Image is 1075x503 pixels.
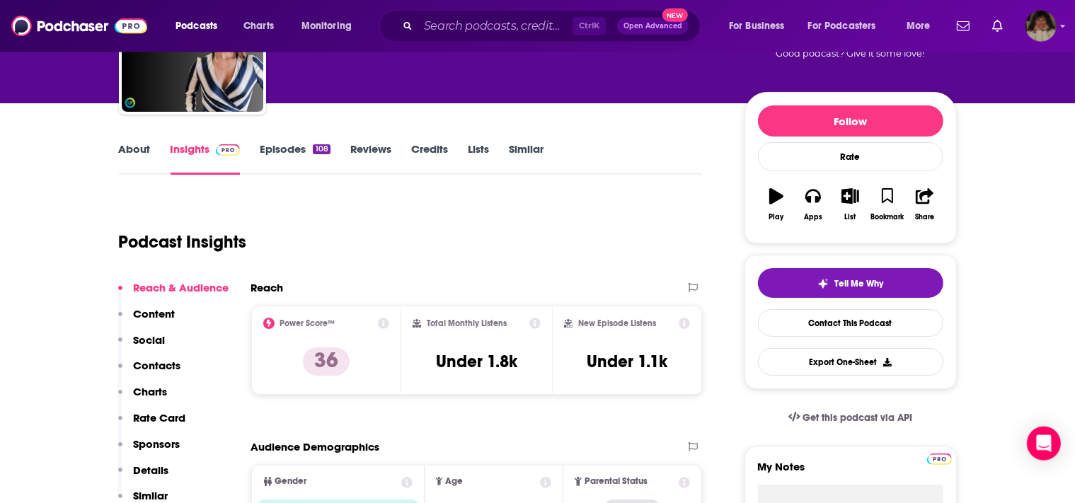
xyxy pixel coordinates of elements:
img: tell me why sparkle [817,278,829,289]
a: Credits [411,142,448,175]
button: Play [758,179,795,230]
p: Charts [134,385,168,398]
button: Share [906,179,943,230]
a: Episodes108 [260,142,330,175]
a: Get this podcast via API [777,400,924,435]
button: open menu [292,15,370,37]
div: Apps [804,213,822,221]
button: Sponsors [118,437,180,463]
button: Contacts [118,359,181,385]
a: Charts [234,15,282,37]
span: For Podcasters [808,16,876,36]
button: Content [118,307,176,333]
p: Similar [134,489,168,502]
span: Open Advanced [623,23,682,30]
div: Play [769,213,783,221]
h3: Under 1.8k [436,351,517,372]
button: Social [118,333,166,359]
p: Reach & Audience [134,281,229,294]
a: Similar [509,142,544,175]
p: Details [134,463,169,477]
button: Export One-Sheet [758,348,943,376]
h2: Total Monthly Listens [427,318,507,328]
button: Details [118,463,169,490]
span: Ctrl K [573,17,606,35]
a: InsightsPodchaser Pro [171,142,241,175]
button: Reach & Audience [118,281,229,307]
button: Bookmark [869,179,906,230]
button: List [832,179,868,230]
div: Share [915,213,934,221]
div: List [845,213,856,221]
a: Show notifications dropdown [987,14,1008,38]
div: Rate [758,142,943,171]
p: Sponsors [134,437,180,451]
a: About [119,142,151,175]
button: Follow [758,105,943,137]
h2: Power Score™ [280,318,335,328]
button: open menu [166,15,236,37]
div: Open Intercom Messenger [1027,427,1061,461]
p: Rate Card [134,411,186,424]
span: Age [445,477,463,486]
button: Show profile menu [1025,11,1057,42]
a: Contact This Podcast [758,309,943,337]
button: Charts [118,385,168,411]
img: Podchaser - Follow, Share and Rate Podcasts [11,13,147,40]
span: Podcasts [176,16,217,36]
button: open menu [897,15,948,37]
img: Podchaser Pro [216,144,241,156]
img: User Profile [1025,11,1057,42]
button: Rate Card [118,411,186,437]
h1: Podcast Insights [119,231,247,253]
h2: Reach [251,281,284,294]
div: Bookmark [870,213,904,221]
input: Search podcasts, credits, & more... [418,15,573,37]
span: Monitoring [301,16,352,36]
span: Good podcast? Give it some love! [776,48,925,59]
label: My Notes [758,460,943,485]
img: Podchaser Pro [927,453,952,465]
h2: Audience Demographics [251,440,380,453]
span: Parental Status [585,477,648,486]
button: Apps [795,179,832,230]
span: More [907,16,931,36]
span: Tell Me Why [834,278,883,289]
span: Logged in as angelport [1025,11,1057,42]
span: For Business [729,16,785,36]
span: Gender [275,477,307,486]
button: Open AdvancedNew [617,18,689,35]
a: Show notifications dropdown [951,14,975,38]
a: Lists [468,142,489,175]
h2: New Episode Listens [578,318,656,328]
a: Reviews [350,142,391,175]
p: Contacts [134,359,181,372]
button: open menu [719,15,803,37]
p: Social [134,333,166,347]
span: Charts [243,16,274,36]
p: 36 [303,347,350,376]
div: 108 [313,144,330,154]
p: Content [134,307,176,320]
span: Get this podcast via API [803,412,912,424]
button: tell me why sparkleTell Me Why [758,268,943,298]
div: Search podcasts, credits, & more... [393,10,714,42]
h3: Under 1.1k [587,351,667,372]
button: open menu [799,15,897,37]
span: New [662,8,688,22]
a: Pro website [927,451,952,465]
